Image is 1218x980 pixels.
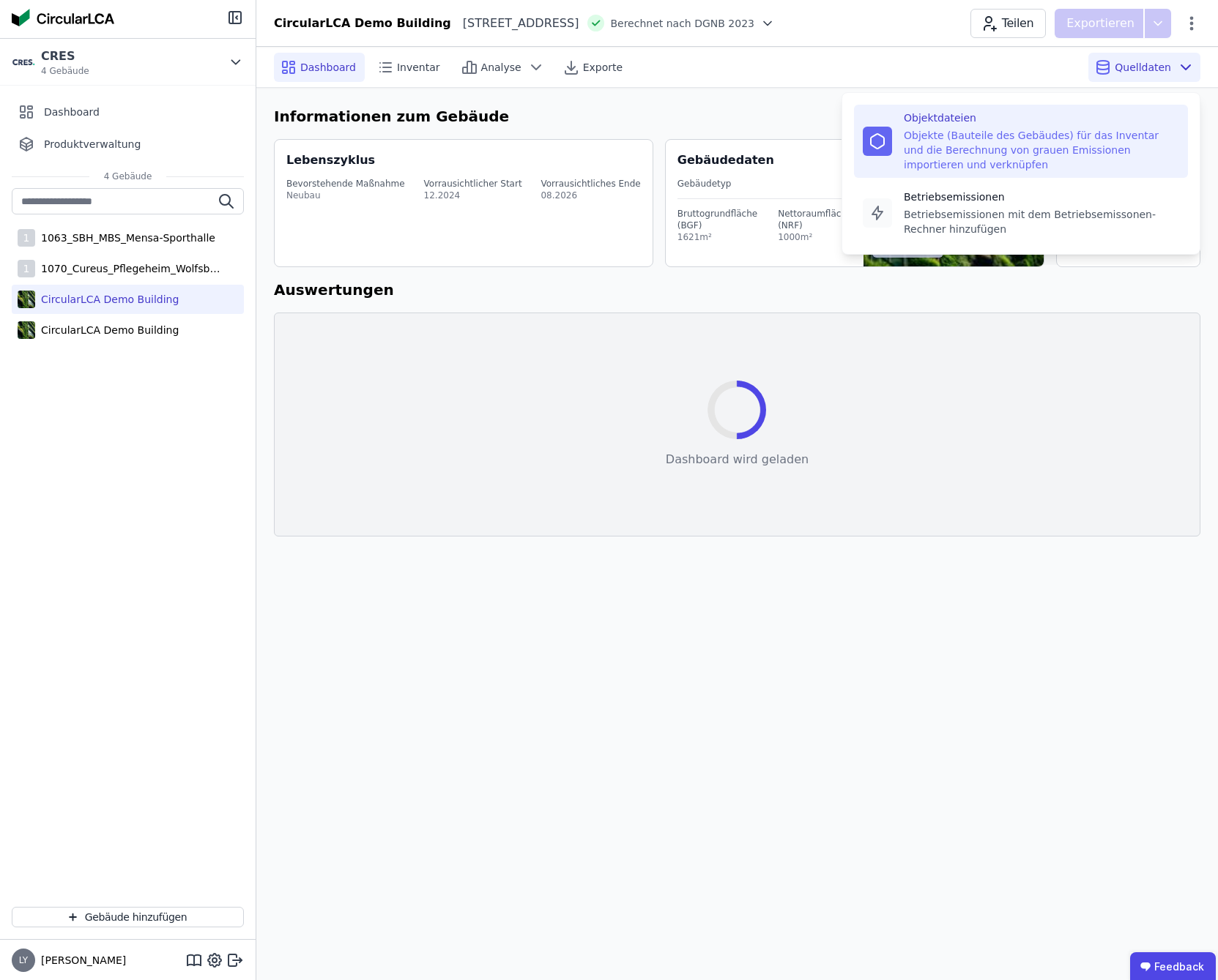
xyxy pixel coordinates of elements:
div: Gebäudetyp [677,178,853,190]
span: Quelldaten [1115,60,1171,75]
div: Betriebsemissionen [904,190,1179,204]
span: LY [19,956,28,965]
div: Nettoraumfläche (NRF) [778,208,852,231]
div: Vorrausichtlicher Start [424,178,522,190]
div: [STREET_ADDRESS] [451,15,579,32]
div: Neubau [286,190,405,201]
div: Gebäudedaten [677,152,864,169]
span: Inventar [397,60,440,75]
div: 08.2026 [541,190,640,201]
div: 1 [18,229,35,247]
img: Concular [12,9,114,26]
div: 1063_SBH_MBS_Mensa-Sporthalle [35,231,215,245]
span: [PERSON_NAME] [35,953,126,968]
img: CircularLCA Demo Building [18,288,35,311]
h6: Informationen zum Gebäude [274,105,1200,127]
div: 12.2024 [424,190,522,201]
span: Berechnet nach DGNB 2023 [610,16,754,31]
span: Dashboard [300,60,356,75]
div: 1070_Cureus_Pflegeheim_Wolfsbüttel [35,261,226,276]
div: Bruttogrundfläche (BGF) [677,208,757,231]
div: CircularLCA Demo Building [274,15,451,32]
span: Produktverwaltung [44,137,141,152]
div: CircularLCA Demo Building [35,323,179,337]
span: Exporte [583,60,623,75]
div: Objektdateien [904,111,1179,125]
div: 1 [18,260,35,277]
div: Vorrausichtliches Ende [541,178,640,190]
img: CRES [12,51,35,74]
div: Betriebsemissionen mit dem Betriebsemissonen-Rechner hinzufügen [904,207,1179,236]
img: CircularLCA Demo Building [18,318,35,342]
div: 1621m² [677,231,757,243]
div: Bevorstehende Maßnahme [286,178,405,190]
div: CRES [41,48,89,65]
p: Exportieren [1066,15,1137,32]
h6: Auswertungen [274,279,1200,301]
div: CircularLCA Demo Building [35,292,179,307]
button: Teilen [970,9,1046,38]
div: Dashboard wird geladen [666,451,809,468]
div: Lebenszyklus [286,152,375,169]
span: 4 Gebäude [41,65,89,77]
div: 1000m² [778,231,852,243]
span: Analyse [481,60,521,75]
span: Dashboard [44,105,100,119]
span: 4 Gebäude [89,171,167,182]
div: Objekte (Bauteile des Gebäudes) für das Inventar und die Berechnung von grauen Emissionen importi... [904,128,1179,172]
button: Gebäude hinzufügen [12,907,244,927]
